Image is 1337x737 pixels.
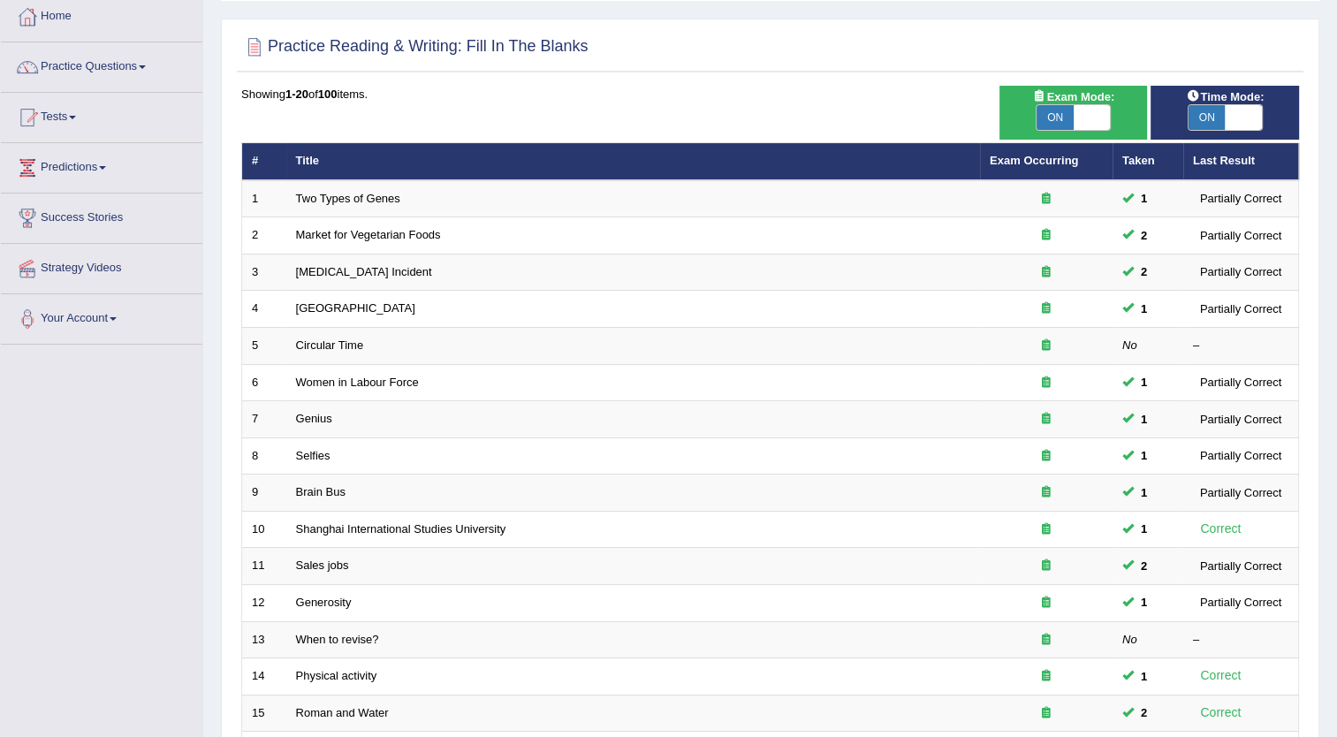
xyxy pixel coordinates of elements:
div: Partially Correct [1193,262,1288,281]
div: Partially Correct [1193,373,1288,391]
a: When to revise? [296,633,379,646]
div: Correct [1193,519,1249,539]
th: # [242,143,286,180]
em: No [1122,633,1137,646]
div: Exam occurring question [990,705,1103,722]
span: ON [1037,105,1074,130]
th: Last Result [1183,143,1299,180]
div: Partially Correct [1193,226,1288,245]
th: Taken [1113,143,1183,180]
div: Exam occurring question [990,338,1103,354]
div: Exam occurring question [990,264,1103,281]
span: Exam Mode: [1025,87,1120,106]
h2: Practice Reading & Writing: Fill In The Blanks [241,34,589,60]
div: Exam occurring question [990,411,1103,428]
a: Genius [296,412,332,425]
div: Partially Correct [1193,557,1288,575]
a: Sales jobs [296,558,349,572]
span: You can still take this question [1134,593,1154,612]
a: Two Types of Genes [296,192,400,205]
div: Show exams occurring in exams [999,86,1148,140]
td: 5 [242,328,286,365]
td: 13 [242,621,286,658]
span: You can still take this question [1134,483,1154,502]
a: Roman and Water [296,706,389,719]
div: Exam occurring question [990,595,1103,612]
th: Title [286,143,980,180]
span: You can still take this question [1134,703,1154,722]
a: Circular Time [296,338,364,352]
div: Exam occurring question [990,632,1103,649]
div: Correct [1193,665,1249,686]
div: – [1193,338,1288,354]
td: 1 [242,180,286,217]
em: No [1122,338,1137,352]
div: Exam occurring question [990,191,1103,208]
span: You can still take this question [1134,226,1154,245]
td: 8 [242,437,286,475]
a: Generosity [296,596,352,609]
td: 9 [242,475,286,512]
div: Partially Correct [1193,300,1288,318]
span: You can still take this question [1134,300,1154,318]
div: Exam occurring question [990,521,1103,538]
div: Showing of items. [241,86,1299,103]
a: Market for Vegetarian Foods [296,228,441,241]
div: Partially Correct [1193,410,1288,429]
td: 14 [242,658,286,695]
span: You can still take this question [1134,667,1154,686]
a: Selfies [296,449,330,462]
div: Partially Correct [1193,189,1288,208]
span: You can still take this question [1134,557,1154,575]
td: 15 [242,695,286,732]
td: 3 [242,254,286,291]
a: Women in Labour Force [296,376,419,389]
div: Exam occurring question [990,227,1103,244]
a: Success Stories [1,194,202,238]
span: You can still take this question [1134,189,1154,208]
td: 10 [242,511,286,548]
span: You can still take this question [1134,262,1154,281]
a: Physical activity [296,669,377,682]
div: Exam occurring question [990,300,1103,317]
div: Partially Correct [1193,483,1288,502]
b: 1-20 [285,87,308,101]
a: Strategy Videos [1,244,202,288]
b: 100 [318,87,338,101]
td: 2 [242,217,286,255]
a: Shanghai International Studies University [296,522,506,536]
span: You can still take this question [1134,373,1154,391]
span: You can still take this question [1134,410,1154,429]
a: Practice Questions [1,42,202,87]
a: [MEDICAL_DATA] Incident [296,265,432,278]
div: Correct [1193,703,1249,723]
span: You can still take this question [1134,446,1154,465]
div: – [1193,632,1288,649]
div: Exam occurring question [990,375,1103,391]
a: Tests [1,93,202,137]
td: 4 [242,291,286,328]
a: [GEOGRAPHIC_DATA] [296,301,415,315]
span: You can still take this question [1134,520,1154,538]
td: 7 [242,401,286,438]
div: Partially Correct [1193,593,1288,612]
a: Predictions [1,143,202,187]
span: Time Mode: [1179,87,1271,106]
a: Your Account [1,294,202,338]
div: Exam occurring question [990,484,1103,501]
div: Exam occurring question [990,558,1103,574]
td: 12 [242,584,286,621]
span: ON [1189,105,1226,130]
td: 11 [242,548,286,585]
td: 6 [242,364,286,401]
div: Exam occurring question [990,448,1103,465]
div: Exam occurring question [990,668,1103,685]
a: Exam Occurring [990,154,1078,167]
div: Partially Correct [1193,446,1288,465]
a: Brain Bus [296,485,346,498]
